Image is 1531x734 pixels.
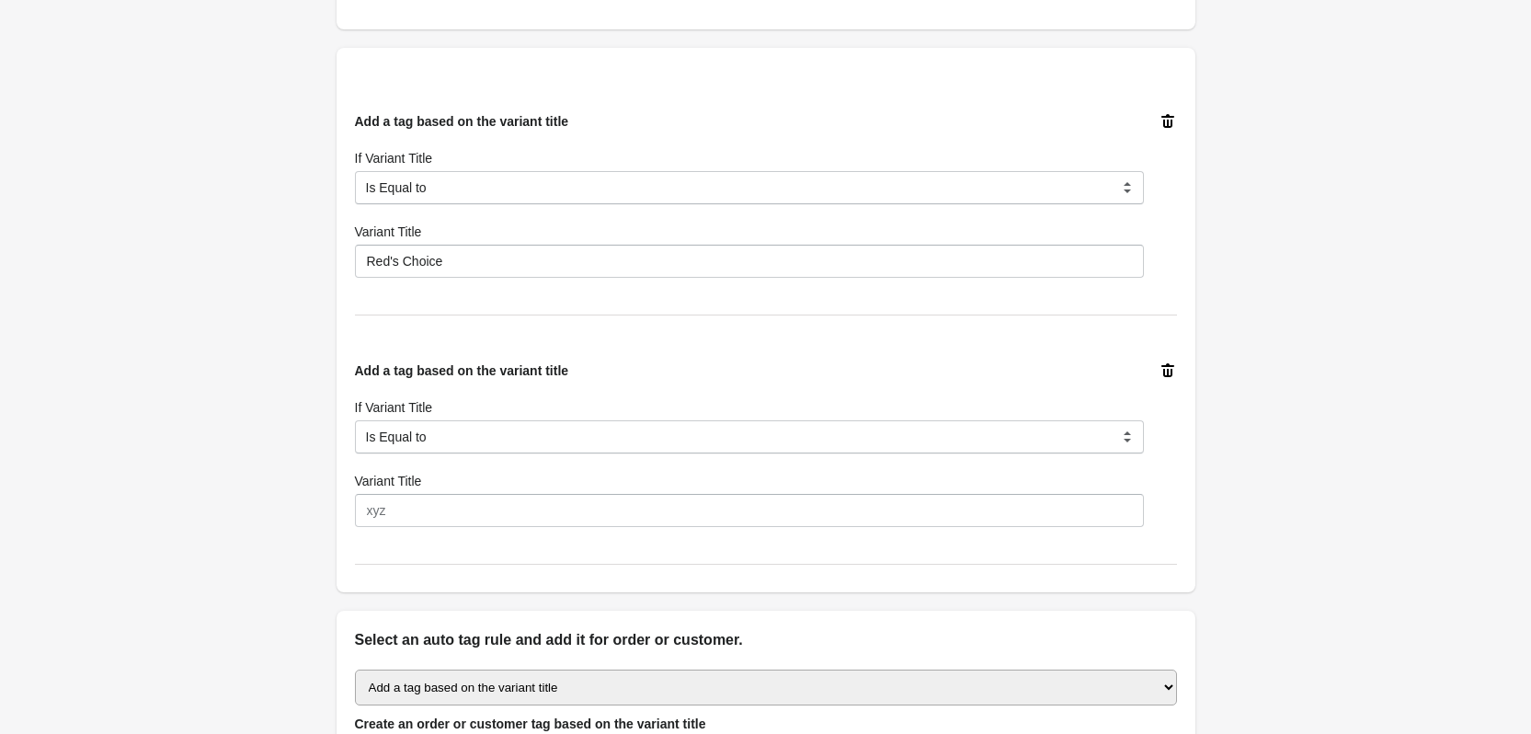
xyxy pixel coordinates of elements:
label: Variant Title [355,223,422,241]
span: Create an order or customer tag based on the variant title [355,717,706,731]
label: If Variant Title [355,149,433,167]
input: xyz [355,245,1144,278]
input: xyz [355,494,1144,527]
label: If Variant Title [355,398,433,417]
label: Variant Title [355,472,422,490]
h2: Select an auto tag rule and add it for order or customer. [355,629,1177,651]
span: Add a tag based on the variant title [355,363,569,378]
span: Add a tag based on the variant title [355,114,569,129]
